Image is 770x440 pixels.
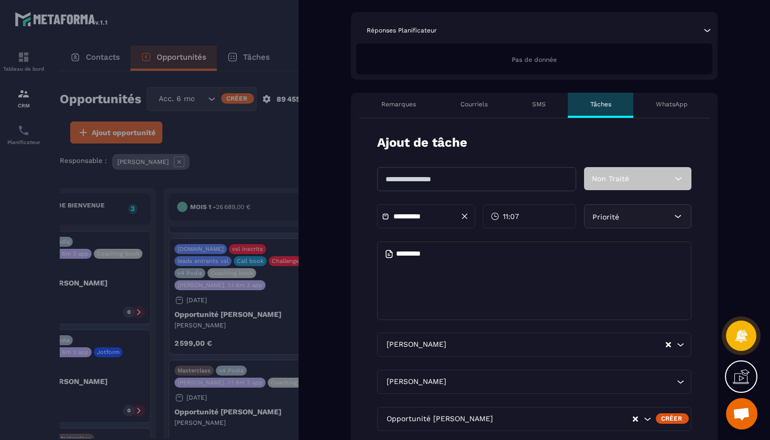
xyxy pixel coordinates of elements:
[633,415,638,423] button: Clear Selected
[384,339,448,350] span: [PERSON_NAME]
[448,339,665,350] input: Search for option
[384,376,448,388] span: [PERSON_NAME]
[656,100,688,108] p: WhatsApp
[726,398,757,430] a: Ouvrir le chat
[503,211,519,222] span: 11:07
[656,413,689,424] div: Créer
[377,134,467,151] p: Ajout de tâche
[384,413,495,425] span: Opportunité [PERSON_NAME]
[377,407,691,431] div: Search for option
[495,413,632,425] input: Search for option
[590,100,611,108] p: Tâches
[592,174,629,183] span: Non Traité
[460,100,488,108] p: Courriels
[532,100,546,108] p: SMS
[377,370,691,394] div: Search for option
[377,333,691,357] div: Search for option
[592,213,619,221] span: Priorité
[381,100,416,108] p: Remarques
[666,341,671,349] button: Clear Selected
[448,376,674,388] input: Search for option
